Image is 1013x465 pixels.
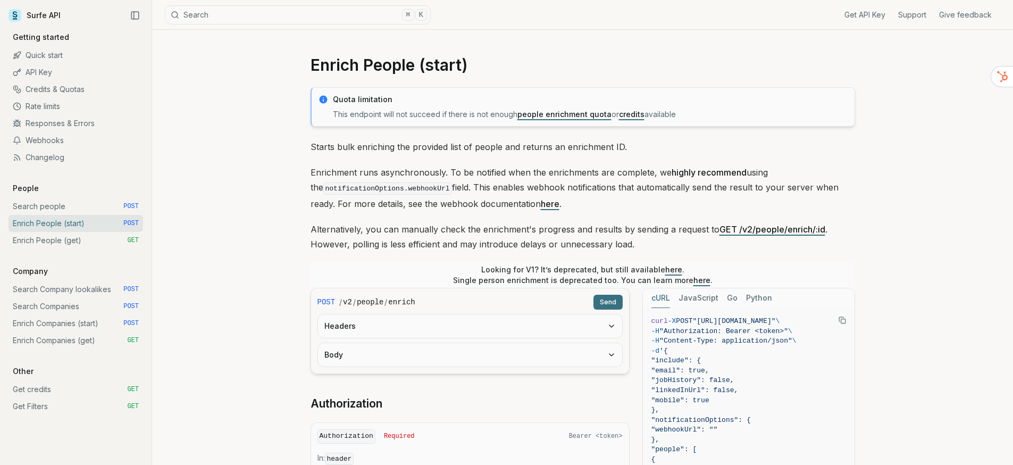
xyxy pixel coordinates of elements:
span: POST [317,297,336,308]
code: enrich [388,297,415,308]
p: This endpoint will not succeed if there is not enough or available [333,109,848,120]
span: "include": { [651,356,701,364]
a: Responses & Errors [9,115,143,132]
code: Authorization [317,429,375,444]
a: Enrich Companies (get) GET [9,332,143,349]
a: Search people POST [9,198,143,215]
span: -H [651,337,660,345]
span: Bearer <token> [569,432,623,441]
a: here [665,265,682,274]
strong: highly recommend [672,167,747,178]
p: Starts bulk enriching the provided list of people and returns an enrichment ID. [311,139,855,154]
a: API Key [9,64,143,81]
button: Copy Text [834,312,850,328]
a: Changelog [9,149,143,166]
button: Go [727,288,738,308]
span: POST [123,285,139,294]
span: / [353,297,356,308]
span: POST [123,219,139,228]
span: "jobHistory": false, [651,376,734,384]
code: notificationOptions.webhookUrl [323,182,452,195]
a: Get API Key [844,10,885,20]
span: }, [651,436,660,444]
p: Other [9,366,38,377]
button: Search⌘K [165,5,431,24]
p: Enrichment runs asynchronously. To be notified when the enrichments are complete, we using the fi... [311,165,855,211]
code: header [325,453,354,465]
a: Webhooks [9,132,143,149]
span: -X [668,317,676,325]
span: "people": [ [651,445,697,453]
h1: Enrich People (start) [311,55,855,74]
button: Collapse Sidebar [127,7,143,23]
span: }, [651,406,660,414]
span: POST [123,202,139,211]
span: "mobile": true [651,396,709,404]
p: Getting started [9,32,73,43]
button: cURL [651,288,670,308]
code: people [357,297,383,308]
a: here [693,276,710,285]
a: GET /v2/people/enrich/:id [719,224,825,235]
p: In: [317,453,623,464]
p: Company [9,266,52,277]
span: "email": true, [651,367,709,375]
a: Credits & Quotas [9,81,143,98]
span: \ [792,337,797,345]
a: Enrich People (start) POST [9,215,143,232]
kbd: K [415,9,427,21]
kbd: ⌘ [402,9,414,21]
button: JavaScript [679,288,718,308]
span: GET [127,336,139,345]
span: POST [123,302,139,311]
p: Quota limitation [333,94,848,105]
button: Body [318,343,622,367]
code: v2 [343,297,352,308]
span: Required [384,432,415,441]
span: POST [123,319,139,328]
a: Enrich People (get) GET [9,232,143,249]
span: / [339,297,342,308]
span: "webhookUrl": "" [651,426,718,434]
span: GET [127,385,139,394]
span: \ [788,327,792,335]
button: Send [593,295,623,310]
a: Search Company lookalikes POST [9,281,143,298]
span: GET [127,402,139,411]
span: "linkedInUrl": false, [651,386,739,394]
span: -d [651,347,660,355]
span: "notificationOptions": { [651,416,751,424]
a: Give feedback [939,10,992,20]
a: Get credits GET [9,381,143,398]
a: Search Companies POST [9,298,143,315]
a: credits [619,110,644,119]
span: '{ [659,347,668,355]
span: POST [676,317,692,325]
span: curl [651,317,668,325]
button: Python [746,288,772,308]
a: Get Filters GET [9,398,143,415]
p: Looking for V1? It’s deprecated, but still available . Single person enrichment is deprecated too... [453,264,713,286]
span: -H [651,327,660,335]
a: Support [898,10,926,20]
a: people enrichment quota [517,110,612,119]
a: Authorization [311,396,382,411]
span: / [384,297,387,308]
span: GET [127,236,139,245]
button: Headers [318,314,622,338]
a: Surfe API [9,7,61,23]
span: \ [776,317,780,325]
a: Quick start [9,47,143,64]
p: Alternatively, you can manually check the enrichment's progress and results by sending a request ... [311,222,855,252]
span: "Content-Type: application/json" [659,337,792,345]
span: { [651,455,656,463]
a: here [541,198,559,209]
p: People [9,183,43,194]
span: "[URL][DOMAIN_NAME]" [693,317,776,325]
a: Enrich Companies (start) POST [9,315,143,332]
span: "Authorization: Bearer <token>" [659,327,788,335]
a: Rate limits [9,98,143,115]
